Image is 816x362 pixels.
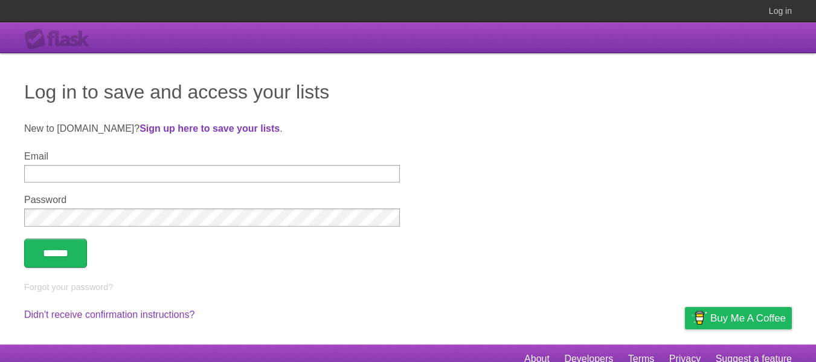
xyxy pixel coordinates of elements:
label: Email [24,151,400,162]
p: New to [DOMAIN_NAME]? . [24,121,792,136]
a: Sign up here to save your lists [140,123,280,134]
a: Forgot your password? [24,282,113,292]
a: Didn't receive confirmation instructions? [24,309,194,320]
img: Buy me a coffee [691,308,707,328]
span: Buy me a coffee [710,308,786,329]
div: Flask [24,28,97,50]
h1: Log in to save and access your lists [24,77,792,106]
a: Buy me a coffee [685,307,792,329]
label: Password [24,195,400,205]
